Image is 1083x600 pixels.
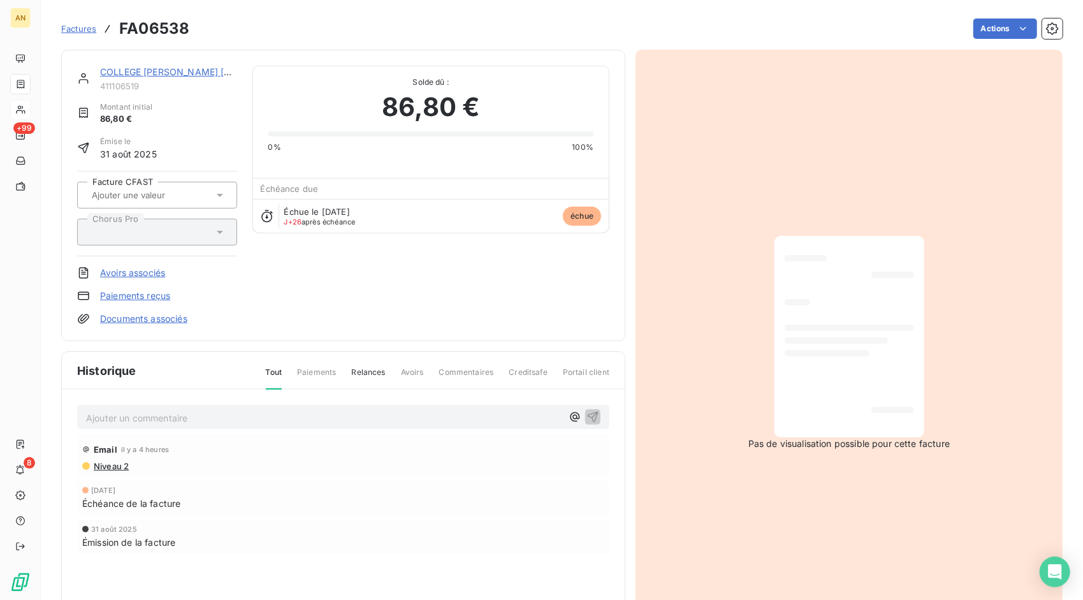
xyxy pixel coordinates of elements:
[509,367,548,388] span: Creditsafe
[77,362,136,379] span: Historique
[284,218,356,226] span: après échéance
[100,81,237,91] span: 411106519
[24,457,35,469] span: 8
[119,17,189,40] h3: FA06538
[973,18,1037,39] button: Actions
[100,113,152,126] span: 86,80 €
[61,22,96,35] a: Factures
[284,217,302,226] span: J+26
[100,101,152,113] span: Montant initial
[61,24,96,34] span: Factures
[10,8,31,28] div: AN
[297,367,336,388] span: Paiements
[100,289,170,302] a: Paiements reçus
[284,207,350,217] span: Échue le [DATE]
[100,66,295,77] a: COLLEGE [PERSON_NAME] [PERSON_NAME]
[572,142,593,153] span: 100%
[382,88,479,126] span: 86,80 €
[261,184,319,194] span: Échéance due
[268,142,281,153] span: 0%
[13,122,35,134] span: +99
[100,136,157,147] span: Émise le
[92,461,129,471] span: Niveau 2
[1040,557,1070,587] div: Open Intercom Messenger
[91,189,219,201] input: Ajouter une valeur
[91,525,137,533] span: 31 août 2025
[121,446,169,453] span: il y a 4 heures
[563,367,609,388] span: Portail client
[100,147,157,161] span: 31 août 2025
[82,497,180,510] span: Échéance de la facture
[82,536,175,549] span: Émission de la facture
[401,367,424,388] span: Avoirs
[748,437,950,450] span: Pas de visualisation possible pour cette facture
[100,267,165,279] a: Avoirs associés
[94,444,117,455] span: Email
[10,572,31,592] img: Logo LeanPay
[563,207,601,226] span: échue
[268,77,594,88] span: Solde dû :
[266,367,282,390] span: Tout
[100,312,187,325] a: Documents associés
[439,367,494,388] span: Commentaires
[351,367,385,388] span: Relances
[91,487,115,494] span: [DATE]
